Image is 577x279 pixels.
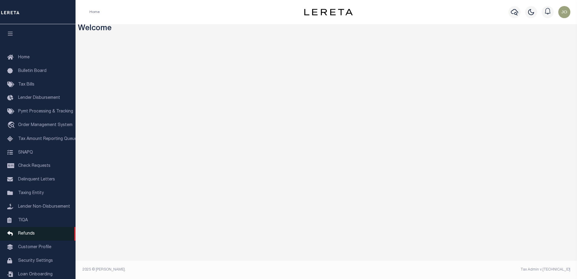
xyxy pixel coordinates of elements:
[18,205,70,209] span: Lender Non-Disbursement
[18,164,50,168] span: Check Requests
[18,245,51,249] span: Customer Profile
[7,122,17,129] i: travel_explore
[18,177,55,182] span: Delinquent Letters
[18,137,77,141] span: Tax Amount Reporting Queue
[331,267,570,272] div: Tax Admin v.[TECHNICAL_ID]
[18,96,60,100] span: Lender Disbursement
[18,123,73,127] span: Order Management System
[18,272,53,277] span: Loan Onboarding
[18,55,30,60] span: Home
[18,83,34,87] span: Tax Bills
[18,259,53,263] span: Security Settings
[558,6,570,18] img: svg+xml;base64,PHN2ZyB4bWxucz0iaHR0cDovL3d3dy53My5vcmcvMjAwMC9zdmciIHBvaW50ZXItZXZlbnRzPSJub25lIi...
[18,150,33,154] span: SNAPQ
[18,191,44,195] span: Taxing Entity
[18,69,47,73] span: Bulletin Board
[78,24,575,34] h3: Welcome
[18,218,28,222] span: TIQA
[18,232,35,236] span: Refunds
[18,109,73,114] span: Pymt Processing & Tracking
[304,9,353,15] img: logo-dark.svg
[78,267,327,272] div: 2025 © [PERSON_NAME].
[89,9,100,15] li: Home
